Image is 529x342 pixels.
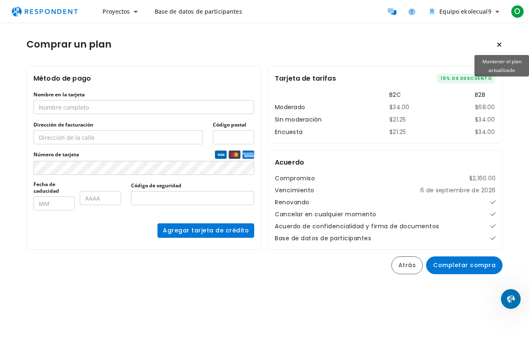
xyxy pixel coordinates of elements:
[33,121,93,128] font: Dirección de facturación
[275,115,322,124] font: Sin moderación
[33,130,203,144] input: Dirección de la calle
[12,212,153,236] div: ¿Por qué tengo que verificar mi correo electrónico de trabajo?
[102,7,130,15] font: Proyectos
[482,58,522,73] font: Mantener el plan actualizado
[12,179,153,212] div: ¿Cómo funciona la plataforma de investigación Respondent? ¿Cómo puedo ganar dinero?
[17,59,46,72] font: Hola
[384,3,400,20] a: Participantes del mensaje
[389,128,406,136] font: $21.25
[131,182,181,189] font: Código de seguridad
[142,13,157,28] div: Cerca
[96,4,145,19] button: Proyectos
[426,256,503,274] button: Completar compra
[69,261,96,268] font: Mensajes
[475,103,495,111] font: $68.00
[275,234,371,242] font: Base de datos de participantes
[475,115,495,124] font: $34.00
[33,151,79,158] font: Número de tarjeta
[148,4,249,19] a: Base de datos de participantes
[242,151,254,159] img: logotipo de la tarjeta de crédito Amex
[469,174,496,182] font: $2,160.00
[88,13,105,30] img: Imagen de perfil de Jason
[391,256,423,274] button: Atrás
[229,151,241,159] img: logotipo de la tarjeta de crédito Mastercard
[275,128,303,136] font: Encuesta
[275,158,304,167] font: Acuerdo
[475,91,485,99] font: B2B
[17,164,61,171] font: Buscar ayuda
[491,36,508,53] button: Mantener el plan actualizado
[26,38,112,51] font: Comprar un plan
[475,128,495,136] font: $34.00
[389,103,410,111] font: $34.00
[110,17,115,26] font: K
[33,181,59,194] font: Fecha de caducidad
[33,74,91,83] font: Método de pago
[213,121,246,128] font: Código postal
[33,100,254,114] input: Nombre completo
[398,261,416,269] font: Atrás
[275,198,310,206] font: Renovando
[501,289,521,309] iframe: Chat en vivo de Intercom
[433,261,496,269] font: Completar compra
[18,261,38,268] font: Hogar
[80,191,121,205] input: AAAA
[33,196,75,210] input: MM
[8,111,157,151] div: Haz una preguntaEl agente y el equipo de IA pueden ayudar
[12,236,153,260] div: ¿Cuál es el estado de mi pago de incentivo?
[389,115,406,124] font: $21.25
[423,4,506,19] button: Equipo ekolecual9
[275,174,315,182] font: Compromiso
[120,13,136,30] div: Imagen de perfil de Melissa
[55,241,110,274] button: Mensajes
[215,151,227,159] img: logotipo de la tarjeta de crédito Visa
[275,222,439,230] font: Acuerdo de confidencialidad y firma de documentos
[110,241,165,274] button: Ayuda
[275,210,376,218] font: Cancelar en cualquier momento
[514,6,520,17] font: O
[17,183,136,207] font: ¿Cómo funciona la plataforma de investigación Respondent? ¿Cómo puedo ganar dinero?
[509,4,526,19] button: O
[155,7,242,15] font: Base de datos de participantes
[403,3,420,20] a: Ayuda y soporte
[17,216,128,231] font: ¿Por qué tengo que verificar mi correo electrónico de trabajo?
[12,159,153,176] button: Buscar ayuda
[275,74,336,83] font: Tarjeta de tarifas
[157,223,254,238] button: Agregar tarjeta de crédito
[7,4,83,19] img: respondent-logo.png
[163,226,249,234] font: Agregar tarjeta de crédito
[113,17,143,26] font: METRO
[33,91,85,98] font: Nombre en la tarjeta
[275,103,305,111] font: Moderado
[275,186,315,194] font: Vencimiento
[17,73,123,100] font: ¿Cómo podemos ayudar?
[104,13,121,30] div: Imagen de perfil de Kris
[420,186,496,194] font: 6 de septiembre de 2026
[17,119,75,126] font: Haz una pregunta
[17,240,113,255] font: ¿Cuál es el estado de mi pago de incentivo?
[17,17,72,28] img: logo
[439,7,491,15] font: Equipo ekolecual9
[441,75,492,81] font: 15% de descuento
[129,261,147,268] font: Ayuda
[17,128,118,143] font: El agente y el equipo de IA pueden ayudar
[389,91,401,99] font: B2C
